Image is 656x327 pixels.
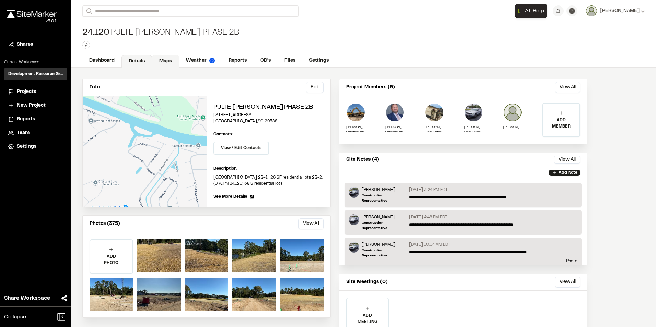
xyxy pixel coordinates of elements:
[8,71,63,77] h3: Development Resource Group
[525,7,544,15] span: AI Help
[121,55,152,68] a: Details
[306,82,324,93] button: Edit
[346,156,379,163] p: Site Notes (4)
[425,103,444,122] img: Dillon Hackett
[515,4,547,18] button: Open AI Assistant
[209,58,215,63] img: precipai.png
[586,5,645,16] button: [PERSON_NAME]
[503,103,522,122] img: Misty Gutman
[362,193,406,203] p: Construction Representative
[7,18,57,24] div: Oh geez...please don't...
[349,187,359,198] img: Timothy Clark
[4,294,50,302] span: Share Workspace
[346,130,365,134] p: Construction Representative
[213,142,269,155] button: View / Edit Contacts
[222,54,254,67] a: Reports
[213,174,324,187] p: [GEOGRAPHIC_DATA] 2B-1= 26 SF residential lots 2B-2: (DRGPN 24.121) 38 S residential lots
[254,54,278,67] a: CD's
[213,131,233,137] p: Contacts:
[349,258,577,264] p: + 1 Photo
[464,125,483,130] p: [PERSON_NAME]
[8,102,63,109] a: New Project
[409,214,447,220] p: [DATE] 4:48 PM EDT
[302,54,336,67] a: Settings
[17,143,36,150] span: Settings
[82,5,95,17] button: Search
[90,254,132,266] p: ADD PHOTO
[8,116,63,123] a: Reports
[346,125,365,130] p: [PERSON_NAME]
[17,129,30,137] span: Team
[213,166,324,172] p: Description:
[346,84,395,91] p: Project Members (9)
[425,125,444,130] p: [PERSON_NAME]
[278,54,302,67] a: Files
[362,248,406,258] p: Construction Representative
[213,103,324,112] h2: Pulte [PERSON_NAME] Phase 2B
[17,41,33,48] span: Shares
[17,88,36,96] span: Projects
[425,130,444,134] p: Construction Rep.
[515,4,550,18] div: Open AI Assistant
[464,130,483,134] p: Construction Representative
[82,41,90,49] button: Edit Tags
[349,214,359,225] img: Timothy Clark
[4,313,26,321] span: Collapse
[586,5,597,16] img: User
[346,278,388,286] p: Site Meetings (0)
[82,27,239,38] div: Pulte [PERSON_NAME] Phase 2B
[554,156,580,164] button: View All
[362,214,406,220] p: [PERSON_NAME]
[346,103,365,122] img: Ross Edwards
[213,118,324,124] p: [GEOGRAPHIC_DATA] , SC 29588
[362,220,406,231] p: Construction Representative
[409,242,450,248] p: [DATE] 10:04 AM EDT
[8,88,63,96] a: Projects
[362,187,406,193] p: [PERSON_NAME]
[555,277,580,288] button: View All
[82,54,121,67] a: Dashboard
[90,84,100,91] p: Info
[17,102,46,109] span: New Project
[8,143,63,150] a: Settings
[555,82,580,93] button: View All
[90,220,120,228] p: Photos (375)
[349,242,359,253] img: Timothy Clark
[600,7,640,15] span: [PERSON_NAME]
[503,125,522,130] p: [PERSON_NAME]
[7,10,57,18] img: rebrand.png
[8,129,63,137] a: Team
[385,103,405,122] img: Jake Rosiek
[409,187,448,193] p: [DATE] 3:24 PM EDT
[362,242,406,248] p: [PERSON_NAME]
[543,117,579,130] p: ADD MEMBER
[347,313,388,325] p: ADD MEETING
[213,194,247,200] span: See More Details
[179,54,222,67] a: Weather
[152,55,179,68] a: Maps
[17,116,35,123] span: Reports
[385,125,405,130] p: [PERSON_NAME]
[559,170,577,176] p: Add Note
[213,112,324,118] p: [STREET_ADDRESS]
[298,218,324,229] button: View All
[82,27,109,38] span: 24.120
[8,41,63,48] a: Shares
[385,130,405,134] p: Construction Services Manager
[4,59,67,65] p: Current Workspace
[464,103,483,122] img: Timothy Clark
